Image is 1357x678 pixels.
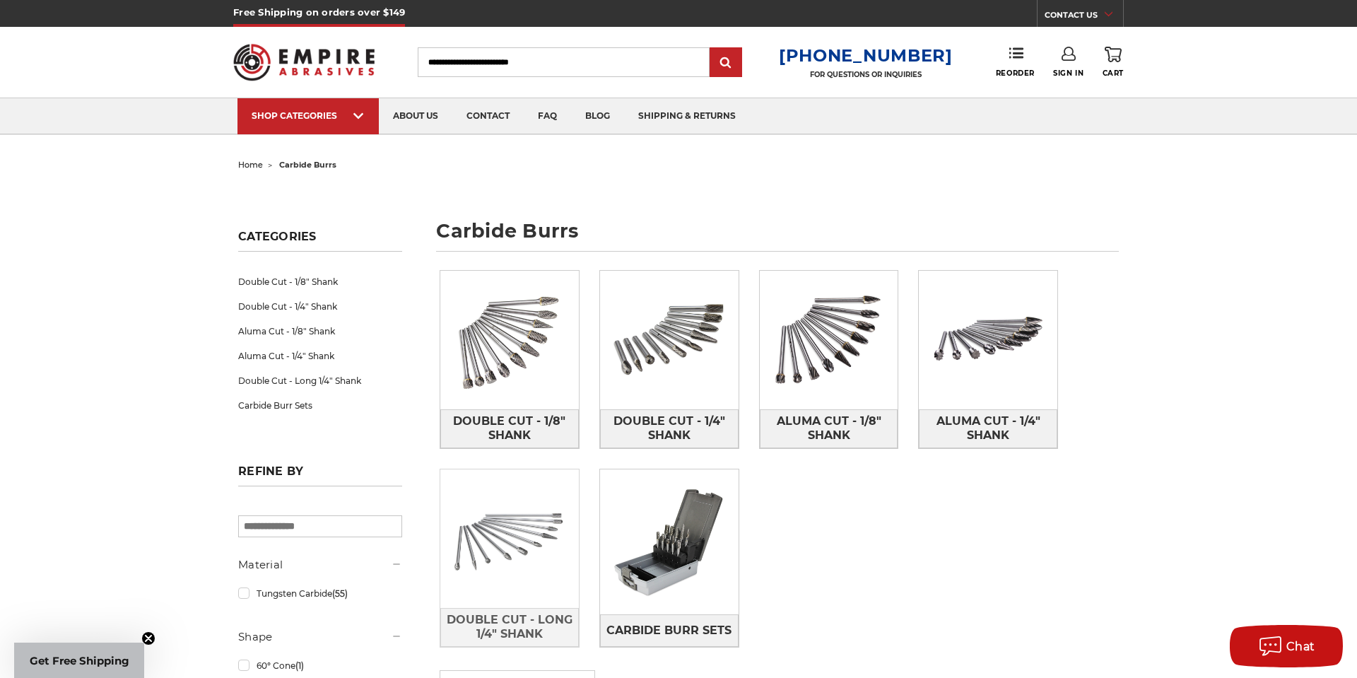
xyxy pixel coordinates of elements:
input: Submit [712,49,740,77]
button: Close teaser [141,631,155,645]
span: Double Cut - 1/8" Shank [441,409,578,448]
span: (1) [295,660,304,671]
h1: carbide burrs [436,221,1119,252]
h5: Categories [238,230,402,252]
span: Chat [1286,640,1315,653]
img: Double Cut - Long 1/4" Shank [440,469,579,608]
span: (55) [332,588,348,599]
a: Aluma Cut - 1/8" Shank [760,409,898,448]
span: Double Cut - Long 1/4" Shank [441,608,578,646]
span: Sign In [1053,69,1083,78]
a: Carbide Burr Sets [238,393,402,418]
a: Double Cut - Long 1/4" Shank [238,368,402,393]
a: CONTACT US [1045,7,1123,27]
a: shipping & returns [624,98,750,134]
span: Double Cut - 1/4" Shank [601,409,738,448]
a: Aluma Cut - 1/4" Shank [919,409,1057,448]
img: Double Cut - 1/4" Shank [600,271,739,409]
a: Aluma Cut - 1/4" Shank [238,344,402,368]
a: blog [571,98,624,134]
a: Double Cut - 1/8" Shank [238,269,402,294]
button: Chat [1230,625,1343,667]
h5: Material [238,556,402,573]
span: Carbide Burr Sets [606,619,732,643]
img: Aluma Cut - 1/4" Shank [919,271,1057,409]
a: Aluma Cut - 1/8" Shank [238,319,402,344]
span: carbide burrs [279,160,336,170]
a: Double Cut - 1/4" Shank [600,409,739,448]
a: about us [379,98,452,134]
a: [PHONE_NUMBER] [779,45,953,66]
a: Tungsten Carbide [238,581,402,606]
span: Get Free Shipping [30,654,129,667]
a: Reorder [996,47,1035,77]
a: faq [524,98,571,134]
a: Carbide Burr Sets [600,614,739,646]
a: 60° Cone [238,653,402,678]
span: Reorder [996,69,1035,78]
img: Carbide Burr Sets [600,473,739,612]
a: Double Cut - 1/4" Shank [238,294,402,319]
span: Cart [1103,69,1124,78]
a: Double Cut - 1/8" Shank [440,409,579,448]
div: Get Free ShippingClose teaser [14,643,144,678]
img: Aluma Cut - 1/8" Shank [760,271,898,409]
div: SHOP CATEGORIES [252,110,365,121]
a: home [238,160,263,170]
img: Double Cut - 1/8" Shank [440,271,579,409]
img: Empire Abrasives [233,35,375,90]
a: Cart [1103,47,1124,78]
span: Aluma Cut - 1/4" Shank [920,409,1057,448]
a: contact [452,98,524,134]
p: FOR QUESTIONS OR INQUIRIES [779,70,953,79]
span: Aluma Cut - 1/8" Shank [760,409,898,448]
a: Double Cut - Long 1/4" Shank [440,608,579,647]
h5: Refine by [238,464,402,486]
h5: Shape [238,629,402,645]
